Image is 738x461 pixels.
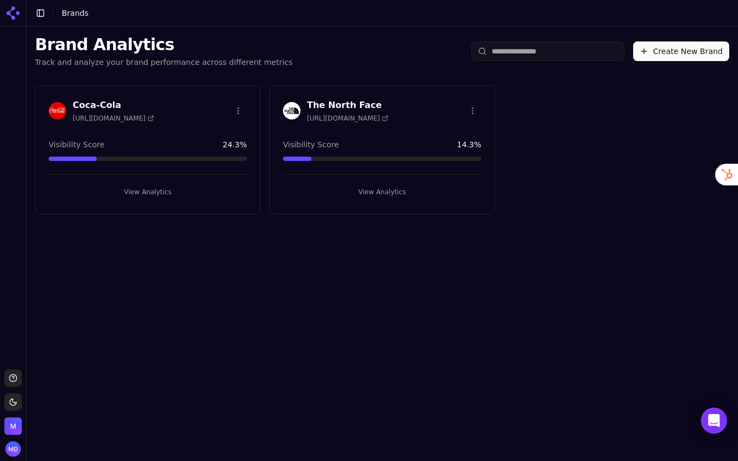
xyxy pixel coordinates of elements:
h3: The North Face [307,99,388,112]
button: View Analytics [49,183,247,201]
span: Visibility Score [49,139,104,150]
span: 14.3 % [457,139,481,150]
span: Brands [62,9,88,17]
button: Open user button [5,441,21,457]
button: Open organization switcher [4,417,22,435]
h3: Coca-Cola [73,99,154,112]
span: [URL][DOMAIN_NAME] [307,114,388,123]
nav: breadcrumb [62,8,88,19]
button: View Analytics [283,183,481,201]
h1: Brand Analytics [35,35,293,55]
img: Coca-Cola [49,102,66,119]
span: 24.3 % [223,139,247,150]
img: Melissa Dowd - Sandbox [4,417,22,435]
div: Open Intercom Messenger [701,408,727,434]
img: The North Face [283,102,300,119]
img: Melissa Dowd [5,441,21,457]
span: [URL][DOMAIN_NAME] [73,114,154,123]
span: Visibility Score [283,139,339,150]
p: Track and analyze your brand performance across different metrics [35,57,293,68]
button: Create New Brand [633,41,729,61]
